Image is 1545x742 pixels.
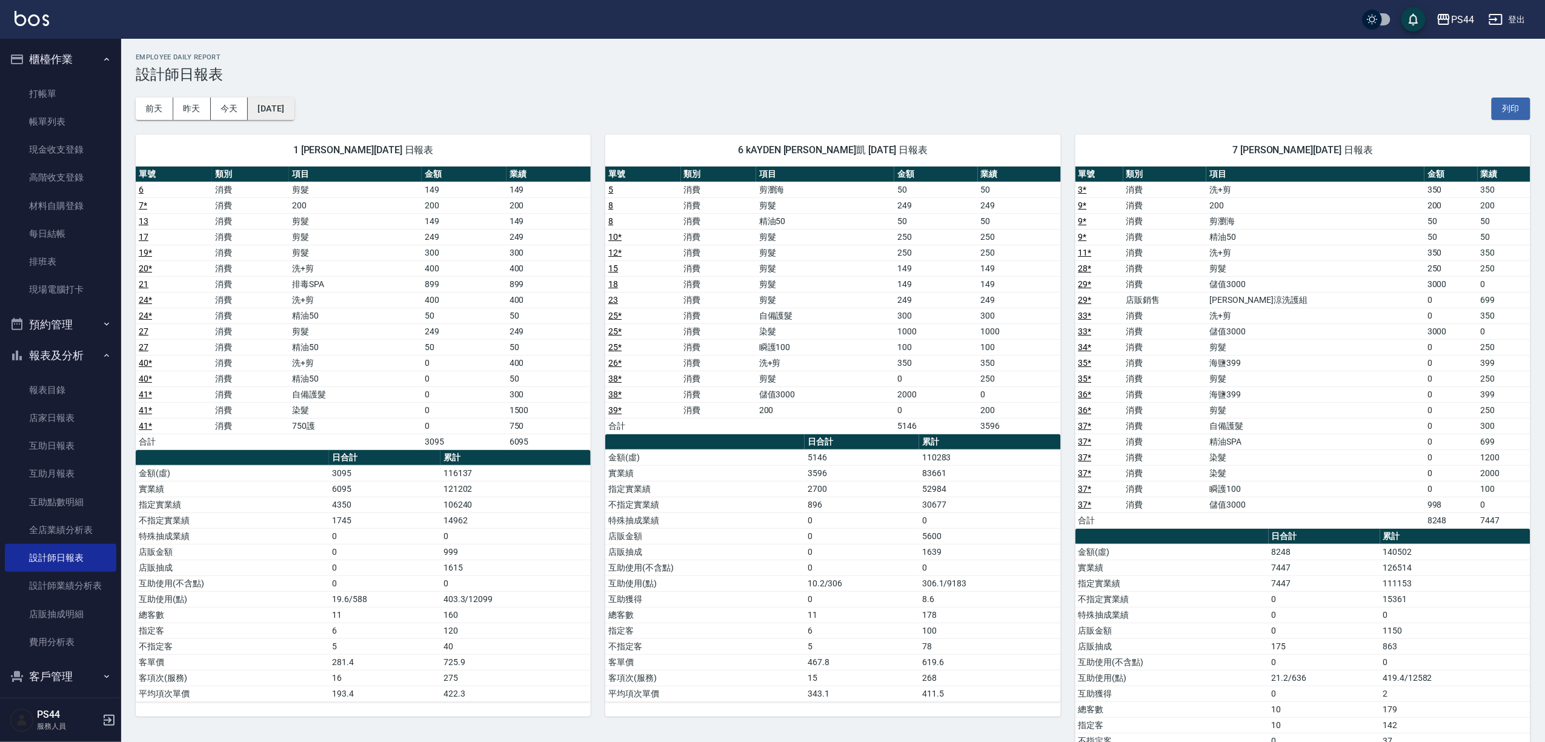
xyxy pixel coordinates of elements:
td: 300 [1478,418,1530,434]
th: 金額 [1424,167,1477,182]
td: 699 [1478,292,1530,308]
td: 250 [978,229,1061,245]
td: 3596 [978,418,1061,434]
td: 剪髮 [289,245,422,260]
a: 現金收支登錄 [5,136,116,164]
td: 海鹽399 [1206,386,1424,402]
a: 13 [139,216,148,226]
p: 服務人員 [37,721,99,732]
a: 8 [608,200,613,210]
td: 0 [1424,402,1477,418]
td: 消費 [212,371,288,386]
td: 350 [1424,182,1477,197]
td: 52984 [919,481,1061,497]
td: 消費 [1123,260,1207,276]
td: 剪髮 [756,260,895,276]
td: 149 [507,182,591,197]
button: 預約管理 [5,309,116,340]
td: 0 [1424,371,1477,386]
td: 消費 [1123,323,1207,339]
td: 消費 [681,229,756,245]
td: 0 [894,371,977,386]
td: 剪髮 [1206,402,1424,418]
td: 0 [894,402,977,418]
td: 50 [1424,229,1477,245]
th: 金額 [422,167,506,182]
td: 消費 [212,339,288,355]
td: 合計 [136,434,212,449]
td: 0 [422,402,506,418]
table: a dense table [605,167,1060,434]
td: 消費 [681,292,756,308]
td: 儲值3000 [1206,276,1424,292]
td: 染髮 [1206,449,1424,465]
td: 0 [1424,449,1477,465]
td: 121202 [440,481,591,497]
button: PS44 [1432,7,1479,32]
td: 200 [507,197,591,213]
td: 消費 [1123,308,1207,323]
th: 項目 [289,167,422,182]
td: 1500 [507,402,591,418]
span: 6 kAYDEN [PERSON_NAME]凱 [DATE] 日報表 [620,144,1046,156]
td: 249 [894,197,977,213]
td: 400 [507,355,591,371]
td: 消費 [1123,465,1207,481]
td: 剪髮 [1206,371,1424,386]
td: 83661 [919,465,1061,481]
button: 昨天 [173,98,211,120]
a: 15 [608,263,618,273]
td: 0 [1424,465,1477,481]
td: 1000 [978,323,1061,339]
td: 染髮 [289,402,422,418]
td: 消費 [1123,402,1207,418]
td: 50 [422,339,506,355]
button: 列印 [1492,98,1530,120]
td: 消費 [212,276,288,292]
a: 互助點數明細 [5,488,116,516]
td: 249 [978,197,1061,213]
td: 自備護髮 [289,386,422,402]
td: 消費 [212,308,288,323]
td: 400 [422,260,506,276]
td: 剪髮 [289,323,422,339]
td: 0 [978,386,1061,402]
td: 350 [894,355,977,371]
th: 累計 [440,450,591,466]
h5: PS44 [37,709,99,721]
td: 儲值3000 [1206,323,1424,339]
td: 149 [894,260,977,276]
a: 全店業績分析表 [5,516,116,544]
td: 2000 [894,386,977,402]
td: 249 [422,323,506,339]
td: 消費 [681,402,756,418]
td: 149 [507,213,591,229]
td: 消費 [681,276,756,292]
a: 報表目錄 [5,376,116,404]
td: 剪髮 [756,276,895,292]
td: 249 [978,292,1061,308]
a: 高階收支登錄 [5,164,116,191]
td: 消費 [681,245,756,260]
td: 精油50 [289,371,422,386]
td: 400 [507,260,591,276]
th: 類別 [681,167,756,182]
td: 消費 [212,182,288,197]
td: 399 [1478,355,1530,371]
button: [DATE] [248,98,294,120]
div: PS44 [1451,12,1474,27]
th: 業績 [1478,167,1530,182]
td: 149 [422,182,506,197]
a: 材料自購登錄 [5,192,116,220]
td: 剪髮 [756,229,895,245]
img: Person [10,708,34,732]
a: 5 [608,185,613,194]
td: 消費 [1123,213,1207,229]
td: 750 [507,418,591,434]
td: 洗+剪 [756,355,895,371]
td: 剪髮 [1206,260,1424,276]
td: 排毒SPA [289,276,422,292]
td: 200 [1424,197,1477,213]
td: 200 [978,402,1061,418]
a: 現場電腦打卡 [5,276,116,303]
